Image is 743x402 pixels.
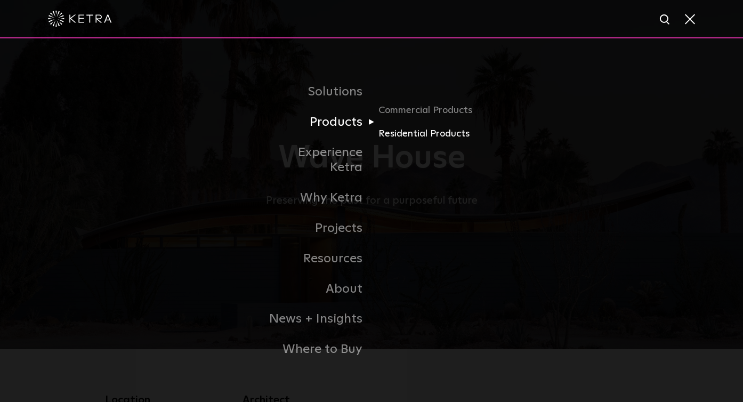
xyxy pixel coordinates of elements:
[262,138,371,183] a: Experience Ketra
[262,334,371,365] a: Where to Buy
[48,11,112,27] img: ketra-logo-2019-white
[262,107,371,138] a: Products
[262,274,371,304] a: About
[378,103,481,126] a: Commercial Products
[262,77,481,365] div: Navigation Menu
[378,126,481,142] a: Residential Products
[262,304,371,334] a: News + Insights
[262,213,371,244] a: Projects
[262,244,371,274] a: Resources
[659,13,672,27] img: search icon
[262,183,371,213] a: Why Ketra
[262,77,371,107] a: Solutions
